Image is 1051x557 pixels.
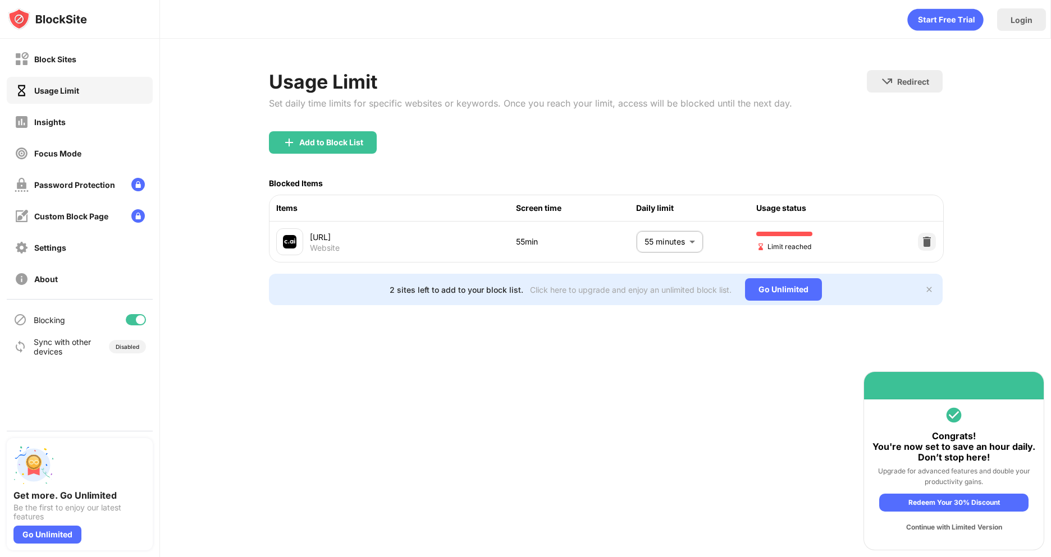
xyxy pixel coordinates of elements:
div: Items [276,202,517,214]
p: 55 minutes [645,236,685,248]
img: insights-off.svg [15,115,29,129]
div: Settings [34,243,66,252]
div: Get more. Go Unlimited [13,490,146,501]
div: Login [1011,15,1032,25]
img: round-vi-green.svg [945,406,963,424]
img: time-usage-on.svg [15,84,29,98]
img: block-off.svg [15,52,29,66]
img: blocking-icon.svg [13,313,27,326]
div: Custom Block Page [34,211,108,221]
div: Click here to upgrade and enjoy an unlimited block list. [530,285,732,294]
div: Daily limit [636,202,756,214]
div: animation [907,8,984,31]
div: Block Sites [34,54,76,64]
div: Be the first to enjoy our latest features [13,503,146,521]
img: sync-icon.svg [13,340,27,353]
img: lock-menu.svg [131,209,145,223]
div: Redirect [897,77,929,86]
img: logo-blocksite.svg [8,8,87,30]
div: Upgrade for advanced features and double your productivity gains. [872,466,1035,487]
img: favicons [283,235,296,248]
img: hourglass-end.svg [756,242,765,251]
div: Usage Limit [269,70,792,93]
div: Insights [34,117,66,127]
div: Add to Block List [299,138,363,147]
img: push-unlimited.svg [13,445,54,485]
div: Focus Mode [34,149,81,158]
div: Disabled [116,343,139,350]
img: x-button.svg [925,285,934,294]
div: Blocked Items [269,178,323,188]
div: [URL] [310,231,517,243]
img: password-protection-off.svg [15,178,29,192]
div: Continue with Limited Version [879,518,1029,536]
div: Set daily time limits for specific websites or keywords. Once you reach your limit, access will b... [269,98,792,109]
div: Go Unlimited [745,278,822,301]
div: 55min [516,236,636,248]
div: Blocking [34,315,65,325]
div: About [34,274,58,284]
div: Congrats! You're now set to save an hour daily. Don’t stop here! [872,431,1035,463]
img: lock-menu.svg [131,178,145,191]
div: 2 sites left to add to your block list. [390,285,523,294]
div: Password Protection [34,180,115,190]
span: Limit reached [756,241,811,252]
div: Screen time [516,202,636,214]
div: Usage status [756,202,876,214]
img: customize-block-page-off.svg [15,209,29,223]
img: about-off.svg [15,272,29,286]
div: Sync with other devices [34,337,92,356]
div: Redeem Your 30% Discount [879,494,1029,512]
div: Usage Limit [34,86,79,95]
img: settings-off.svg [15,241,29,255]
img: focus-off.svg [15,146,29,160]
div: Website [310,243,340,253]
div: Go Unlimited [13,526,81,544]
